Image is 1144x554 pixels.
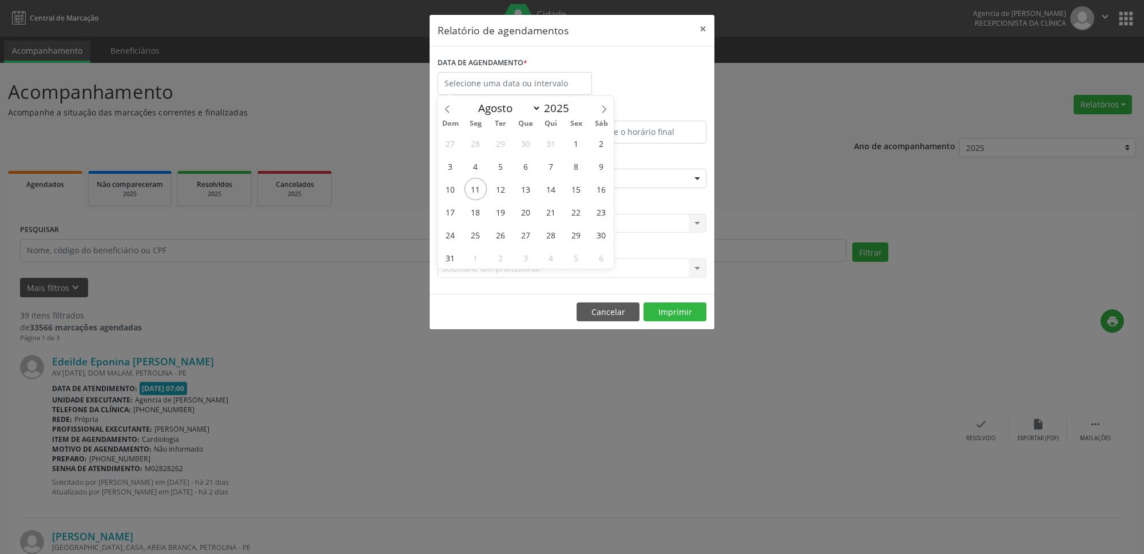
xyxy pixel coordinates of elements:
span: Agosto 26, 2025 [490,224,512,246]
span: Agosto 4, 2025 [464,155,487,177]
span: Agosto 14, 2025 [540,178,562,200]
span: Setembro 3, 2025 [515,246,537,269]
span: Julho 29, 2025 [490,132,512,154]
span: Qui [538,120,563,127]
span: Setembro 6, 2025 [590,246,613,269]
span: Agosto 28, 2025 [540,224,562,246]
span: Qua [513,120,538,127]
span: Agosto 7, 2025 [540,155,562,177]
span: Agosto 15, 2025 [565,178,587,200]
label: DATA DE AGENDAMENTO [438,54,527,72]
span: Agosto 11, 2025 [464,178,487,200]
input: Selecione uma data ou intervalo [438,72,592,95]
span: Agosto 1, 2025 [565,132,587,154]
span: Agosto 27, 2025 [515,224,537,246]
select: Month [472,100,541,116]
span: Agosto 3, 2025 [439,155,462,177]
span: Setembro 5, 2025 [565,246,587,269]
span: Setembro 1, 2025 [464,246,487,269]
span: Julho 28, 2025 [464,132,487,154]
span: Agosto 18, 2025 [464,201,487,223]
button: Close [692,15,714,43]
span: Agosto 9, 2025 [590,155,613,177]
span: Agosto 25, 2025 [464,224,487,246]
span: Julho 27, 2025 [439,132,462,154]
span: Setembro 2, 2025 [490,246,512,269]
span: Sáb [589,120,614,127]
span: Agosto 22, 2025 [565,201,587,223]
span: Julho 31, 2025 [540,132,562,154]
span: Setembro 4, 2025 [540,246,562,269]
span: Ter [488,120,513,127]
span: Agosto 5, 2025 [490,155,512,177]
span: Julho 30, 2025 [515,132,537,154]
span: Agosto 29, 2025 [565,224,587,246]
span: Agosto 31, 2025 [439,246,462,269]
span: Agosto 23, 2025 [590,201,613,223]
span: Dom [438,120,463,127]
input: Selecione o horário final [575,121,706,144]
span: Sex [563,120,589,127]
span: Agosto 17, 2025 [439,201,462,223]
span: Agosto 21, 2025 [540,201,562,223]
label: ATÉ [575,103,706,121]
span: Agosto 24, 2025 [439,224,462,246]
span: Agosto 6, 2025 [515,155,537,177]
span: Agosto 30, 2025 [590,224,613,246]
span: Agosto 20, 2025 [515,201,537,223]
span: Agosto 10, 2025 [439,178,462,200]
button: Cancelar [577,302,639,322]
span: Agosto 16, 2025 [590,178,613,200]
button: Imprimir [643,302,706,322]
h5: Relatório de agendamentos [438,23,569,38]
span: Seg [463,120,488,127]
span: Agosto 8, 2025 [565,155,587,177]
span: Agosto 13, 2025 [515,178,537,200]
span: Agosto 2, 2025 [590,132,613,154]
input: Year [541,101,579,115]
span: Agosto 19, 2025 [490,201,512,223]
span: Agosto 12, 2025 [490,178,512,200]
